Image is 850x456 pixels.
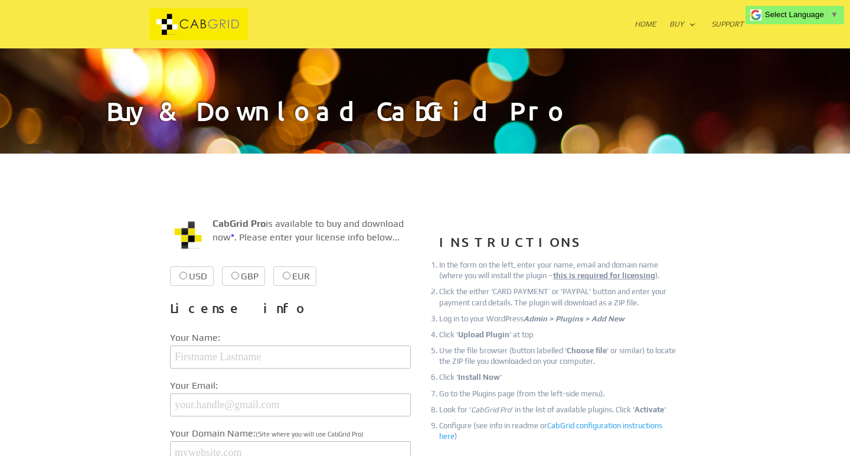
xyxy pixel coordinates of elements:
[109,8,289,41] img: CabGrid
[439,230,680,260] h3: INSTRUCTIONS
[439,330,680,340] li: Click ‘ ‘ at top
[439,372,680,383] li: Click ‘ ‘
[567,346,607,355] strong: Choose file
[458,373,500,382] strong: Install Now
[231,272,239,279] input: GBP
[170,217,205,253] img: CabGrid WordPress Plugin
[170,297,411,326] h3: License info
[669,20,696,48] a: Buy
[222,266,265,286] label: GBP
[170,393,411,416] input: your.handle@gmail.com
[439,389,680,399] li: Go to the Plugins page (from the left-side menu).
[170,346,411,369] input: Firstname Lastname
[179,272,187,279] input: USD
[170,330,411,346] label: Your Name:
[524,314,625,323] em: Admin > Plugins > Add New
[635,20,656,48] a: Home
[831,10,838,19] span: ▼
[765,10,838,19] a: Select Language​
[439,421,662,441] a: CabGrid configuration instructions here
[439,405,680,415] li: Look for ‘ ‘ in the list of available plugins. Click ‘ ‘
[170,378,411,393] label: Your Email:
[170,217,411,253] p: is available to buy and download now . Please enter your license info below...
[283,272,290,279] input: EUR
[458,330,509,339] strong: Upload Plugin
[765,10,824,19] span: Select Language
[711,20,744,48] a: Support
[439,346,680,367] li: Use the file browser (button labelled ‘ ‘ or similar) to locate the ZIP file you downloaded on yo...
[170,426,411,441] label: Your Domain Name:
[106,98,744,154] h1: Buy & Download CabGrid Pro
[471,405,511,414] em: CabGrid Pro
[827,10,828,19] span: ​
[170,266,214,286] label: USD
[635,405,664,414] strong: Activate
[212,218,266,229] strong: CabGrid Pro
[439,286,680,308] li: Click the either ‘CARD PAYMENT’ or 'PAYPAL' button and enter your payment card details. The plugi...
[553,271,655,280] u: this is required for licensing
[439,314,680,324] li: Log in to your WordPress
[256,431,364,438] span: (Site where you will use CabGrid Pro)
[439,421,680,442] li: Configure (see info in readme or )
[273,266,316,286] label: EUR
[439,260,680,281] li: In the form on the left, enter your name, email and domain name (where you will install the plugi...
